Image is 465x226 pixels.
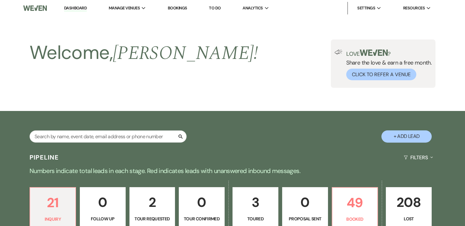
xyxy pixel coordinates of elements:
button: + Add Lead [381,130,432,143]
p: Lost [390,215,428,222]
p: 208 [390,192,428,213]
img: weven-logo-green.svg [360,50,388,56]
p: Inquiry [34,216,72,223]
p: Booked [336,216,374,223]
span: Settings [357,5,375,11]
p: 49 [336,192,374,213]
span: Resources [403,5,425,11]
a: Bookings [168,5,187,11]
img: Weven Logo [23,2,47,15]
span: [PERSON_NAME] ! [113,39,258,68]
div: Share the love & earn a free month. [342,50,432,80]
p: Tour Confirmed [183,215,221,222]
p: Love ? [346,50,432,57]
p: 2 [134,192,171,213]
h3: Pipeline [30,153,59,162]
p: Follow Up [84,215,122,222]
p: Proposal Sent [286,215,324,222]
p: 0 [286,192,324,213]
h2: Welcome, [30,39,258,66]
p: 0 [84,192,122,213]
span: Analytics [243,5,263,11]
p: 0 [183,192,221,213]
a: To Do [209,5,221,11]
p: Tour Requested [134,215,171,222]
button: Filters [401,149,435,166]
img: loud-speaker-illustration.svg [335,50,342,55]
input: Search by name, event date, email address or phone number [30,130,187,143]
span: Manage Venues [109,5,140,11]
button: Click to Refer a Venue [346,69,416,80]
p: 21 [34,192,72,213]
p: 3 [237,192,274,213]
p: Toured [237,215,274,222]
a: Dashboard [64,5,87,11]
p: Numbers indicate total leads in each stage. Red indicates leads with unanswered inbound messages. [6,166,459,176]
